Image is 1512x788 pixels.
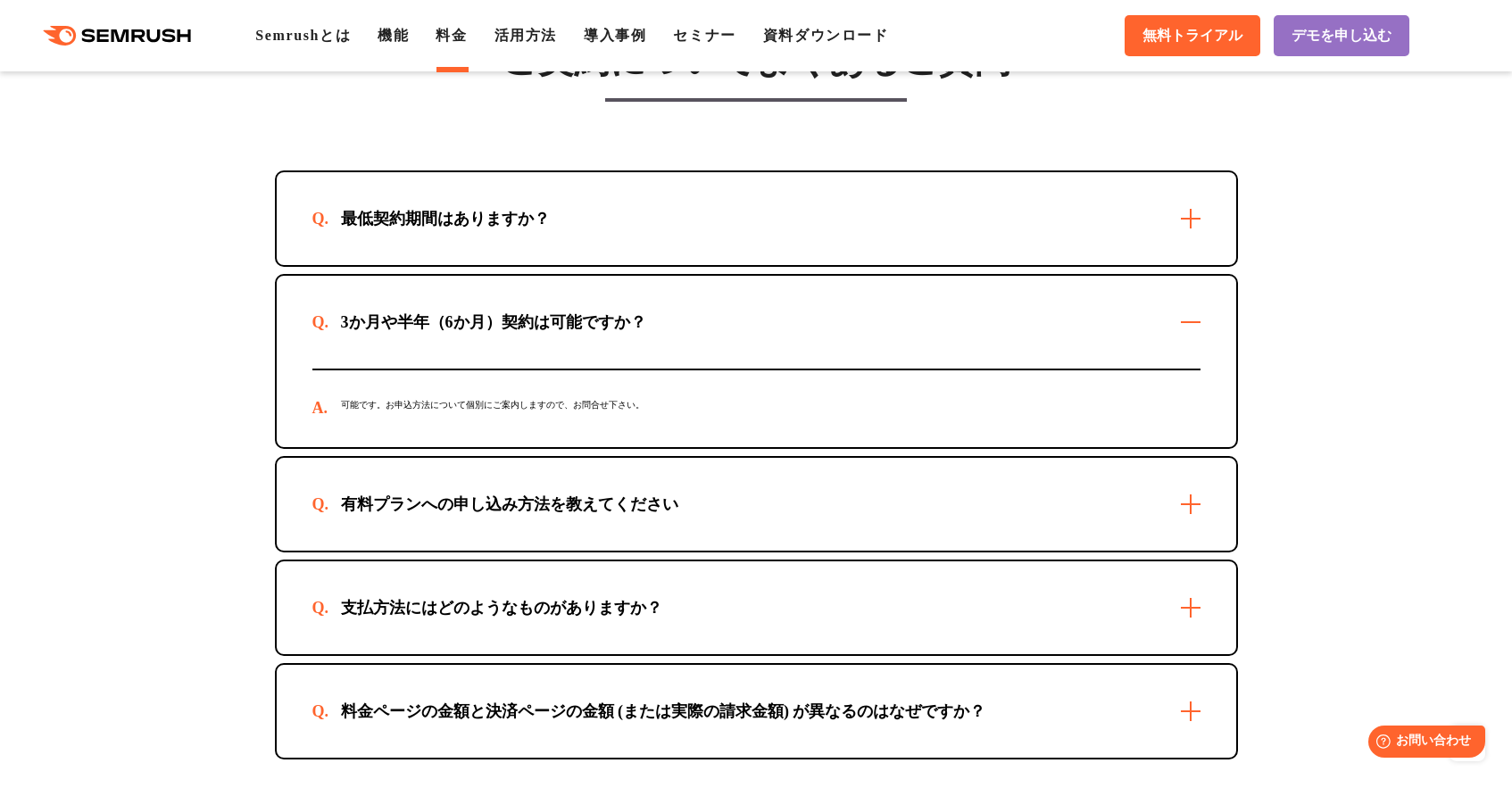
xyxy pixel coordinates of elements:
[312,208,578,229] div: 最低契約期間はありますか？
[1125,15,1260,56] a: 無料トライアル
[378,28,409,43] a: 機能
[312,597,691,618] div: 支払方法にはどのようなものがありますか？
[1292,27,1392,46] span: デモを申し込む
[255,28,351,43] a: Semrushとは
[312,494,707,515] div: 有料プランへの申し込み方法を教えてください
[436,28,467,43] a: 料金
[312,311,675,333] div: 3か月や半年（6か月）契約は可能ですか？
[494,28,557,43] a: 活用方法
[584,28,646,43] a: 導入事例
[1353,718,1492,768] iframe: Help widget launcher
[312,370,1200,447] div: 可能です。お申込方法について個別にご案内しますので、お問合せ下さい。
[673,28,735,43] a: セミナー
[1142,27,1242,46] span: 無料トライアル
[312,701,1015,722] div: 料金ページの金額と決済ページの金額 (または実際の請求金額) が異なるのはなぜですか？
[1274,15,1409,56] a: デモを申し込む
[763,28,889,43] a: 資料ダウンロード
